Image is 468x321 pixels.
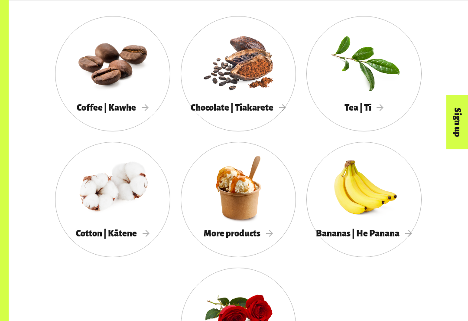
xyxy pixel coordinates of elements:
[181,142,296,257] a: More products
[76,229,149,238] span: Cotton | Kātene
[306,142,422,257] a: Bananas | He Panana
[191,103,286,112] span: Chocolate | Tiakarete
[344,103,384,112] span: Tea | Tī
[55,16,170,131] a: Coffee | Kawhe
[55,142,170,257] a: Cotton | Kātene
[77,103,149,112] span: Coffee | Kawhe
[316,229,412,238] span: Bananas | He Panana
[181,16,296,131] a: Chocolate | Tiakarete
[306,16,422,131] a: Tea | Tī
[204,229,273,238] span: More products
